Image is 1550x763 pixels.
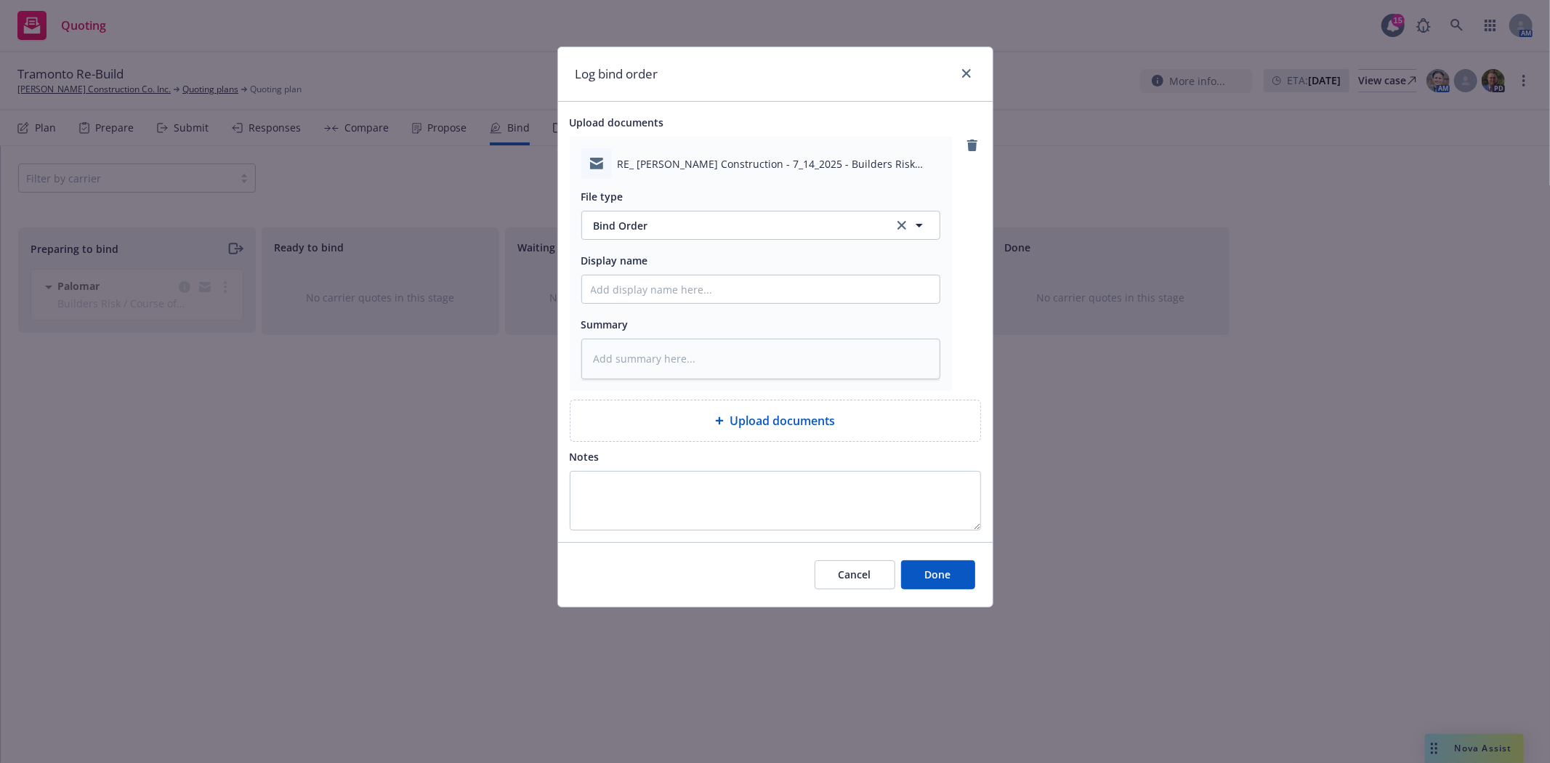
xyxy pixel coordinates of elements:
button: Cancel [815,560,895,589]
button: Done [901,560,975,589]
button: Bind Orderclear selection [581,211,940,240]
span: Notes [570,450,600,464]
span: Upload documents [730,412,835,429]
div: Upload documents [570,400,981,442]
a: remove [964,137,981,154]
span: File type [581,190,623,203]
span: Cancel [839,568,871,581]
span: Summary [581,318,629,331]
input: Add display name here... [582,275,940,303]
h1: Log bind order [576,65,658,84]
a: close [958,65,975,82]
span: Bind Order [594,218,879,233]
span: Display name [581,254,648,267]
span: RE_ [PERSON_NAME] Construction - 7_14_2025 - Builders Risk Quote.msg [618,156,940,171]
span: Done [925,568,951,581]
span: Upload documents [570,116,664,129]
a: clear selection [893,217,911,234]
